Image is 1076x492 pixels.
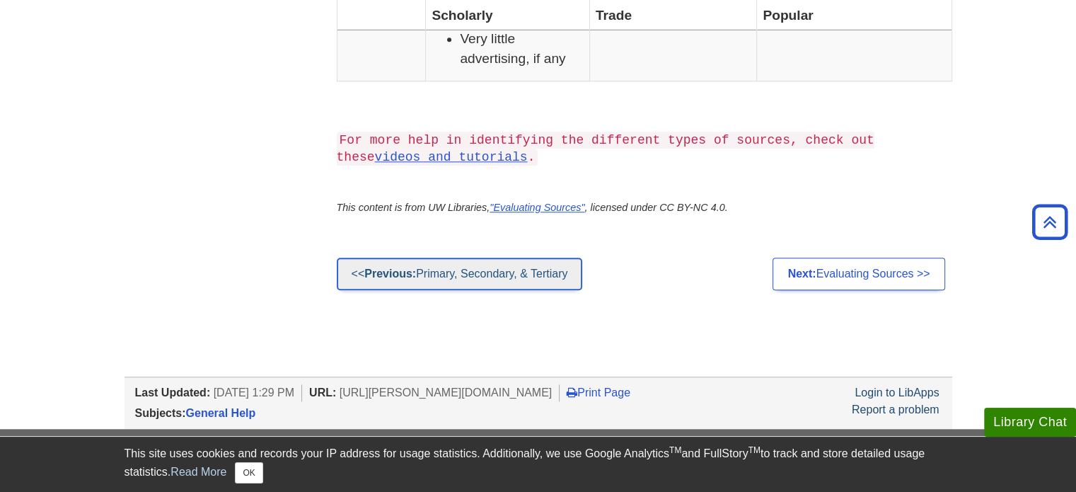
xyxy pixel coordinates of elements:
a: <<Previous:Primary, Secondary, & Tertiary [337,258,583,290]
a: Back to Top [1027,212,1072,231]
i: Print Page [567,387,577,398]
a: Print Page [567,387,630,399]
sup: TM [669,445,681,455]
code: For more help in identifying the different types of sources, check out these . [337,132,874,166]
button: Library Chat [984,408,1076,437]
span: [DATE] 1:29 PM [214,387,294,399]
a: Report a problem [852,404,939,416]
sup: TM [748,445,760,455]
span: URL: [309,387,336,399]
a: Login to LibApps [855,387,939,399]
strong: Next: [787,268,816,280]
div: This site uses cookies and records your IP address for usage statistics. Additionally, we use Goo... [125,445,952,484]
p: This content is from UW Libraries, , licensed under CC BY-NC 4.0. [337,200,952,216]
strong: Previous: [364,268,416,280]
li: Very little advertising, if any [460,29,584,68]
a: "Evaluating Sources" [490,202,584,213]
span: Subjects: [135,407,186,419]
a: Read More [170,466,226,478]
a: General Help [186,407,256,419]
a: Next:Evaluating Sources >> [773,258,944,290]
span: Last Updated: [135,387,211,399]
a: videos and tutorials [375,150,528,164]
span: [URL][PERSON_NAME][DOMAIN_NAME] [340,387,553,399]
button: Close [235,462,262,484]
